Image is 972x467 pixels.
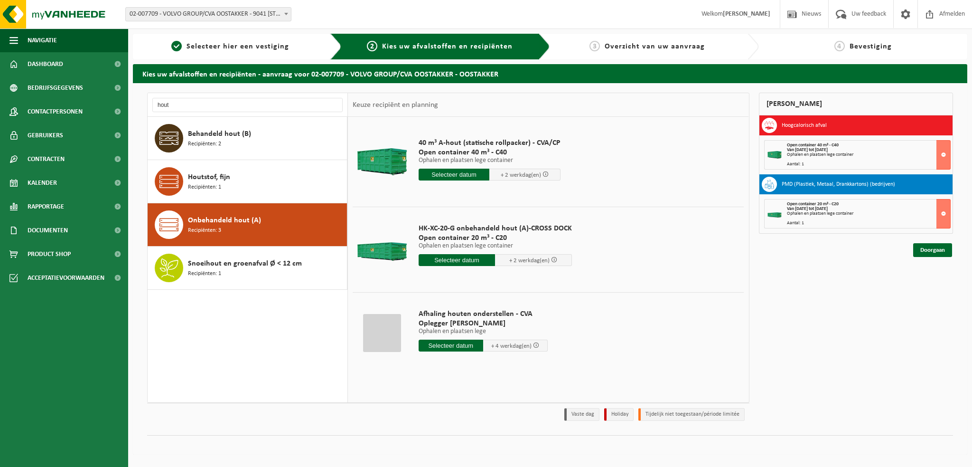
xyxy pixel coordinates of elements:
[787,211,951,216] div: Ophalen en plaatsen lege container
[28,171,57,195] span: Kalender
[419,233,572,243] span: Open container 20 m³ - C20
[759,93,953,115] div: [PERSON_NAME]
[152,98,343,112] input: Materiaal zoeken
[188,269,221,278] span: Recipiënten: 1
[28,219,68,242] span: Documenten
[28,52,63,76] span: Dashboard
[148,160,347,203] button: Houtstof, fijn Recipiënten: 1
[787,147,828,152] strong: Van [DATE] tot [DATE]
[188,258,302,269] span: Snoeihout en groenafval Ø < 12 cm
[125,7,291,21] span: 02-007709 - VOLVO GROUP/CVA OOSTAKKER - 9041 OOSTAKKER, SMALLEHEERWEG 31
[913,243,952,257] a: Doorgaan
[787,221,951,226] div: Aantal: 1
[188,226,221,235] span: Recipiënten: 3
[787,206,828,211] strong: Van [DATE] tot [DATE]
[188,128,251,140] span: Behandeld hout (B)
[787,143,839,148] span: Open container 40 m³ - C40
[509,257,550,264] span: + 2 werkdag(en)
[723,10,770,18] strong: [PERSON_NAME]
[419,138,561,148] span: 40 m³ A-hout (statische rollpacker) - CVA/CP
[787,152,951,157] div: Ophalen en plaatsen lege container
[419,254,495,266] input: Selecteer datum
[564,408,599,421] li: Vaste dag
[638,408,745,421] li: Tijdelijk niet toegestaan/période limitée
[28,266,104,290] span: Acceptatievoorwaarden
[28,76,83,100] span: Bedrijfsgegevens
[28,100,83,124] span: Contactpersonen
[419,157,561,164] p: Ophalen en plaatsen lege container
[491,343,532,349] span: + 4 werkdag(en)
[28,195,64,219] span: Rapportage
[28,147,65,171] span: Contracten
[604,408,634,421] li: Holiday
[148,247,347,290] button: Snoeihout en groenafval Ø < 12 cm Recipiënten: 1
[28,242,71,266] span: Product Shop
[419,169,490,181] input: Selecteer datum
[138,41,323,52] a: 1Selecteer hier een vestiging
[28,29,57,52] span: Navigatie
[382,43,513,50] span: Kies uw afvalstoffen en recipiënten
[787,201,839,207] span: Open container 20 m³ - C20
[782,118,827,133] h3: Hoogcalorisch afval
[188,215,261,226] span: Onbehandeld hout (A)
[419,148,561,157] span: Open container 40 m³ - C40
[419,309,548,319] span: Afhaling houten onderstellen - CVA
[834,41,845,51] span: 4
[787,162,951,167] div: Aantal: 1
[419,243,572,249] p: Ophalen en plaatsen lege container
[419,328,548,335] p: Ophalen en plaatsen lege
[188,172,230,183] span: Houtstof, fijn
[28,124,63,147] span: Gebruikers
[419,340,483,352] input: Selecteer datum
[126,8,291,21] span: 02-007709 - VOLVO GROUP/CVA OOSTAKKER - 9041 OOSTAKKER, SMALLEHEERWEG 31
[419,224,572,233] span: HK-XC-20-G onbehandeld hout (A)-CROSS DOCK
[133,64,967,83] h2: Kies uw afvalstoffen en recipiënten - aanvraag voor 02-007709 - VOLVO GROUP/CVA OOSTAKKER - OOSTA...
[367,41,377,51] span: 2
[188,140,221,149] span: Recipiënten: 2
[187,43,289,50] span: Selecteer hier een vestiging
[605,43,705,50] span: Overzicht van uw aanvraag
[171,41,182,51] span: 1
[850,43,892,50] span: Bevestiging
[419,319,548,328] span: Oplegger [PERSON_NAME]
[148,203,347,247] button: Onbehandeld hout (A) Recipiënten: 3
[348,93,443,117] div: Keuze recipiënt en planning
[589,41,600,51] span: 3
[501,172,541,178] span: + 2 werkdag(en)
[148,117,347,160] button: Behandeld hout (B) Recipiënten: 2
[188,183,221,192] span: Recipiënten: 1
[782,177,895,192] h3: PMD (Plastiek, Metaal, Drankkartons) (bedrijven)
